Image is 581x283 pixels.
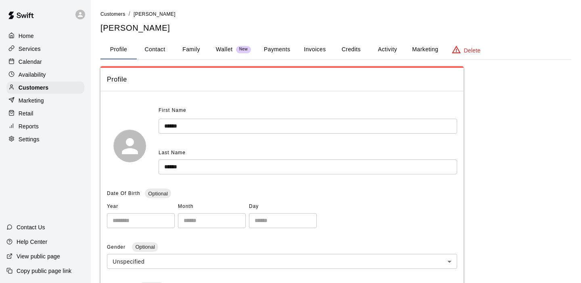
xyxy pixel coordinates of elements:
a: Calendar [6,56,84,68]
p: Settings [19,135,40,143]
span: Profile [107,74,457,85]
span: [PERSON_NAME] [134,11,176,17]
button: Contact [137,40,173,59]
button: Invoices [297,40,333,59]
a: Reports [6,120,84,132]
button: Family [173,40,209,59]
span: Date Of Birth [107,191,140,196]
p: Calendar [19,58,42,66]
span: New [236,47,251,52]
li: / [129,10,130,18]
nav: breadcrumb [100,10,571,19]
a: Availability [6,69,84,81]
span: Last Name [159,150,186,155]
p: Copy public page link [17,267,71,275]
button: Profile [100,40,137,59]
button: Marketing [405,40,445,59]
span: Customers [100,11,125,17]
p: Help Center [17,238,47,246]
a: Customers [6,82,84,94]
button: Credits [333,40,369,59]
p: Availability [19,71,46,79]
button: Activity [369,40,405,59]
p: View public page [17,252,60,260]
span: First Name [159,104,186,117]
p: Contact Us [17,223,45,231]
p: Services [19,45,41,53]
span: Day [249,200,317,213]
div: basic tabs example [100,40,571,59]
h5: [PERSON_NAME] [100,23,571,34]
p: Home [19,32,34,40]
a: Home [6,30,84,42]
p: Reports [19,122,39,130]
span: Year [107,200,175,213]
p: Retail [19,109,33,117]
div: Unspecified [107,254,457,269]
a: Settings [6,133,84,145]
span: Optional [145,191,171,197]
p: Delete [464,46,481,55]
a: Customers [100,10,125,17]
span: Month [178,200,246,213]
span: Optional [132,244,158,250]
p: Customers [19,84,48,92]
span: Gender [107,244,127,250]
button: Payments [257,40,297,59]
a: Services [6,43,84,55]
a: Marketing [6,94,84,107]
p: Wallet [216,45,233,54]
a: Retail [6,107,84,119]
p: Marketing [19,96,44,105]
